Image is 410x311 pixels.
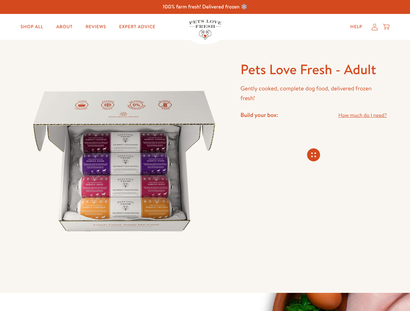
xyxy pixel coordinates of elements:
[114,20,161,33] a: Expert Advice
[241,61,387,78] h1: Pets Love Fresh - Adult
[51,20,78,33] a: About
[241,111,278,119] h4: Build your box:
[189,20,221,40] img: Pets Love Fresh
[23,61,225,262] img: Pets Love Fresh - Adult
[338,111,387,120] a: How much do I need?
[307,148,320,161] svg: Connecting store
[241,84,387,103] p: Gently cooked, complete dog food, delivered frozen fresh!
[345,20,367,33] a: Help
[15,20,48,33] a: Shop All
[80,20,111,33] a: Reviews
